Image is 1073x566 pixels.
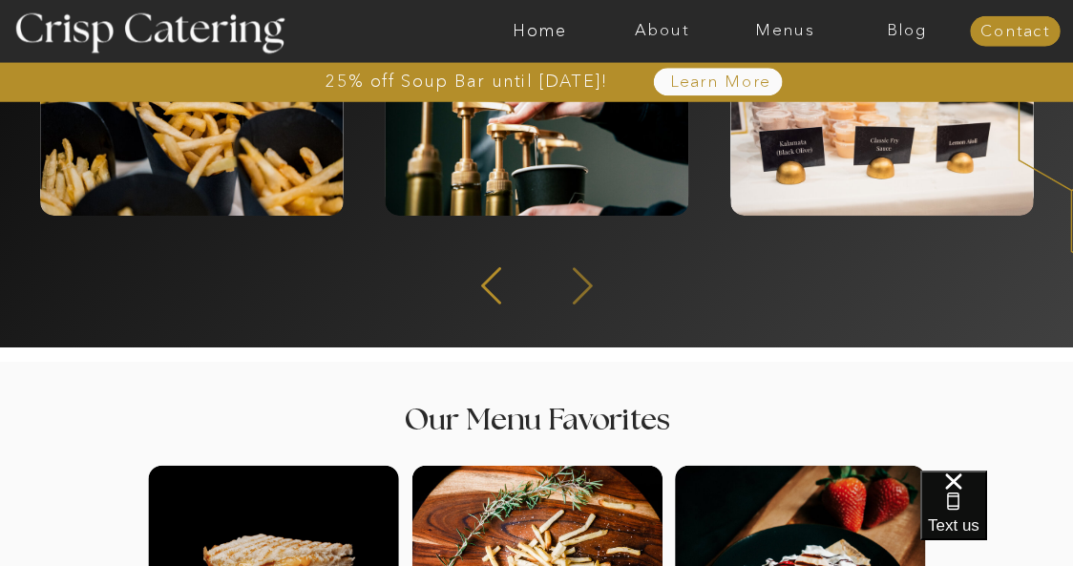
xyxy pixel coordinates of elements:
a: About [600,22,723,40]
iframe: podium webchat widget bubble [920,471,1073,566]
a: Home [478,22,600,40]
a: Contact [970,23,1061,41]
a: Learn More [628,73,811,92]
h2: Our Menu Favorites [58,391,1016,427]
a: 25% off Soup Bar until [DATE]! [262,73,674,91]
a: Blog [846,22,968,40]
a: Menus [724,22,846,40]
